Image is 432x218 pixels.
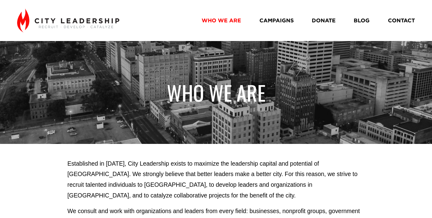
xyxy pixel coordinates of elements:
p: Established in [DATE], City Leadership exists to maximize the leadership capital and potential of... [67,158,365,201]
a: CAMPAIGNS [259,15,294,26]
img: City Leadership - Recruit. Develop. Catalyze. [17,9,119,32]
a: BLOG [354,15,370,26]
h1: WHO WE ARE [67,80,365,105]
a: WHO WE ARE [202,15,241,26]
a: CONTACT [388,15,415,26]
a: DONATE [312,15,336,26]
